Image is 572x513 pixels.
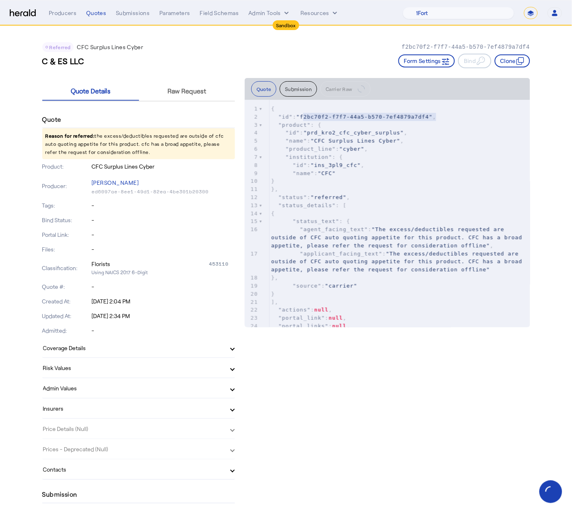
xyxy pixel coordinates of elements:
mat-panel-title: Risk Values [43,364,224,372]
p: Created At: [42,297,90,305]
p: - [91,231,235,239]
p: Tags: [42,201,90,210]
p: Quote #: [42,283,90,291]
div: 15 [245,217,259,225]
span: : , [271,162,365,168]
span: : , [271,130,408,136]
p: Files: [42,245,90,253]
span: "status_details" [278,202,336,208]
span: "referred" [311,194,346,200]
span: "carrier" [325,283,357,289]
p: [PERSON_NAME] [91,177,235,188]
div: 16 [245,225,259,234]
p: CFC Surplus Lines Cyber [77,43,143,51]
span: "status" [278,194,307,200]
p: the excess/deductibles requested are outside of cfc auto quoting appetite for this product. cfc h... [42,128,235,159]
span: "status_text" [293,218,339,224]
div: 21 [245,298,259,306]
mat-expansion-panel-header: Contacts [42,460,235,479]
div: Sandbox [273,20,299,30]
p: Using NAICS 2017 6-Digit [91,268,235,276]
span: : { [271,122,322,128]
span: "portal_links" [278,323,329,329]
div: 2 [245,113,259,121]
button: Bind [458,54,491,68]
p: Portal Link: [42,231,90,239]
span: } [271,178,275,184]
p: Classification: [42,264,90,272]
div: 14 [245,210,259,218]
span: null [332,323,346,329]
div: 24 [245,322,259,330]
span: : { [271,154,343,160]
button: internal dropdown menu [248,9,291,17]
span: : [ [271,202,346,208]
div: Parameters [159,9,190,17]
span: : , [271,226,526,249]
mat-panel-title: Admin Values [43,384,224,393]
span: "id" [293,162,307,168]
span: "portal_link" [278,315,325,321]
div: 22 [245,306,259,314]
mat-panel-title: Insurers [43,405,224,413]
p: Producer: [42,182,90,190]
herald-code-block: quote [245,100,530,327]
div: 23 [245,314,259,322]
div: 12 [245,193,259,201]
span: { [271,210,275,216]
button: Submission [280,81,317,97]
span: null [328,315,343,321]
button: Resources dropdown menu [300,9,339,17]
p: ed6097ae-8ee1-49d1-82ea-4be301b20300 [91,188,235,195]
div: 19 [245,282,259,290]
span: "agent_facing_text" [300,226,368,232]
button: Clone [495,54,530,67]
mat-panel-title: Coverage Details [43,344,224,352]
p: Product: [42,162,90,171]
div: 5 [245,137,259,145]
div: Submissions [116,9,150,17]
span: "cyber" [339,146,365,152]
span: : [271,251,526,273]
span: : { [271,218,350,224]
span: "source" [293,283,322,289]
div: 3 [245,121,259,129]
span: "id" [285,130,300,136]
p: - [91,245,235,253]
mat-expansion-panel-header: Insurers [42,399,235,418]
h4: Quote [42,115,61,124]
mat-expansion-panel-header: Admin Values [42,379,235,398]
span: : , [271,138,404,144]
mat-expansion-panel-header: Risk Values [42,358,235,378]
div: 6 [245,145,259,153]
p: Admitted: [42,327,90,335]
mat-panel-title: Contacts [43,465,224,474]
span: "id" [278,114,293,120]
img: Herald Logo [10,9,36,17]
p: - [91,216,235,224]
span: "The excess/deductibles requested are outside of CFC auto quoting appetite for this product. CFC ... [271,251,526,273]
span: }, [271,186,278,192]
span: "product" [278,122,311,128]
button: Carrier Raw [320,81,370,97]
span: "CFC Surplus Lines Cyber" [311,138,400,144]
div: 11 [245,185,259,193]
span: }, [271,275,278,281]
p: f2bc70f2-f7f7-44a5-b570-7ef4879a7df4 [402,43,530,51]
div: Quotes [86,9,106,17]
div: 453110 [209,260,235,268]
button: Quote [251,81,277,97]
span: "CFC" [318,170,336,176]
div: 20 [245,290,259,298]
span: "ins_3pl9_cfc" [311,162,361,168]
span: : , [271,194,350,200]
span: "f2bc70f2-f7f7-44a5-b570-7ef4879a7df4" [296,114,433,120]
div: Producers [49,9,76,17]
span: "institution" [285,154,332,160]
span: { [271,106,275,112]
div: 9 [245,169,259,177]
span: : , [271,114,436,120]
h4: Submission [42,490,77,500]
div: Florists [91,260,110,268]
p: CFC Surplus Lines Cyber [91,162,235,171]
